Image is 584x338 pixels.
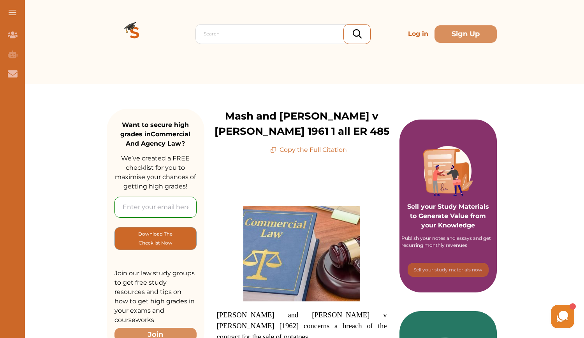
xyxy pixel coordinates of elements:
[114,197,197,218] input: Enter your email here
[423,146,473,196] img: Purple card image
[434,25,497,43] button: Sign Up
[204,109,399,139] p: Mash and [PERSON_NAME] v [PERSON_NAME] 1961 1 all ER 485
[405,26,431,42] p: Log in
[413,266,482,273] p: Sell your study materials now
[130,229,181,248] p: Download The Checklist Now
[408,263,489,277] button: [object Object]
[353,29,362,39] img: search_icon
[243,206,360,301] img: Commercial-and-Agency-Law-feature-300x245.jpg
[114,227,197,250] button: [object Object]
[397,303,576,330] iframe: HelpCrunch
[120,121,190,147] strong: Want to secure high grades in Commercial And Agency Law ?
[401,235,495,249] div: Publish your notes and essays and get recurring monthly revenues
[407,180,489,230] p: Sell your Study Materials to Generate Value from your Knowledge
[270,145,347,155] p: Copy the Full Citation
[115,155,196,190] span: We’ve created a FREE checklist for you to maximise your chances of getting high grades!
[114,269,197,325] p: Join our law study groups to get free study resources and tips on how to get high grades in your ...
[107,6,163,62] img: Logo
